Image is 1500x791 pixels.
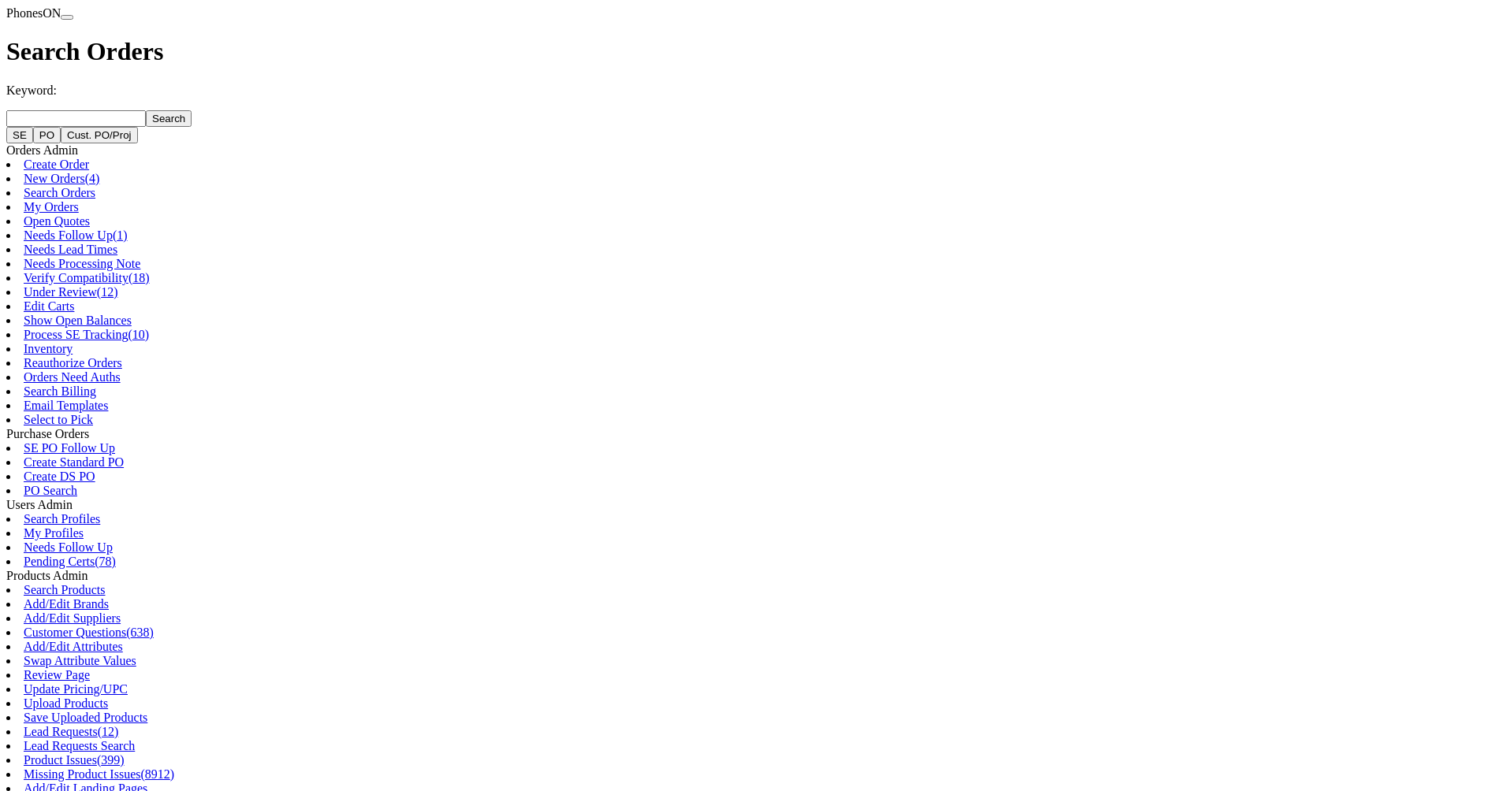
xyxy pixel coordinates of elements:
span: ( 12 ) [97,285,118,299]
a: Select to Pick [24,413,93,426]
a: Needs Follow Up [24,540,113,554]
a: Add/Edit Attributes [24,640,123,653]
a: Open Quotes [24,214,90,228]
div: Products Admin [6,569,1494,583]
a: Search Orders [24,186,95,199]
a: Inventory [24,342,73,355]
a: SE PO Follow Up [24,441,115,455]
input: Cust. PO/Proj [61,127,137,143]
a: Customer Questions(638) [24,626,154,639]
span: ( 1 ) [113,228,128,242]
a: Orders Need Auths [24,370,121,384]
div: Users Admin [6,498,1494,512]
a: Needs Follow Up(1) [24,228,128,242]
a: Search Billing [24,384,96,398]
span: ( 4 ) [85,172,100,185]
span: ( 12 ) [98,725,119,738]
div: Orders Admin [6,143,1494,158]
input: PO [33,127,61,143]
span: Product Issues [24,753,97,767]
a: Create Standard PO [24,455,124,469]
a: Add/Edit Suppliers [24,611,121,625]
h1: Search Orders [6,37,1494,66]
a: Reauthorize Orders [24,356,122,370]
span: ( 10 ) [128,328,149,341]
a: Create Order [24,158,89,171]
div: Phones [6,6,1494,20]
a: Create DS PO [24,470,95,483]
a: Email Templates [24,399,108,412]
a: Pending Certs(78) [24,555,116,568]
a: Show Open Balances [24,314,132,327]
a: Review Page [24,668,90,681]
a: Swap Attribute Values [24,654,136,667]
a: PO Search [24,484,77,497]
span: Lead Requests [24,725,98,738]
a: Verify Compatibility(18) [24,271,150,284]
a: Needs Lead Times [24,243,117,256]
a: Lead Requests Search [24,739,135,752]
a: Product Issues(399) [24,753,125,767]
span: ON [43,6,61,20]
a: New Orders(4) [24,172,99,185]
a: Upload Products [24,696,108,710]
span: New Orders [24,172,85,185]
a: Add/Edit Brands [24,597,109,611]
a: Search Products [24,583,106,596]
span: Verify Compatibility [24,271,128,284]
span: Missing Product Issues [24,767,140,781]
a: Search Profiles [24,512,100,525]
a: Needs Processing Note [24,257,140,270]
span: Process SE Tracking [24,328,128,341]
a: Edit Carts [24,299,74,313]
a: Under Review(12) [24,285,118,299]
span: Needs Follow Up [24,228,113,242]
a: Save Uploaded Products [24,711,147,724]
input: Search [146,110,192,127]
input: SE [6,127,33,143]
a: Update Pricing/UPC [24,682,128,696]
span: ( 78 ) [95,555,116,568]
span: Pending Certs [24,555,95,568]
span: ( 638 ) [126,626,154,639]
a: Lead Requests(12) [24,725,118,738]
a: Process SE Tracking(10) [24,328,149,341]
span: Under Review [24,285,97,299]
a: My Profiles [24,526,84,540]
span: Customer Questions [24,626,126,639]
span: ( 8912 ) [140,767,174,781]
a: Missing Product Issues(8912) [24,767,174,781]
div: Purchase Orders [6,427,1494,441]
p: Keyword: [6,84,1494,98]
a: My Orders [24,200,79,214]
span: ( 399 ) [97,753,125,767]
span: ( 18 ) [128,271,150,284]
